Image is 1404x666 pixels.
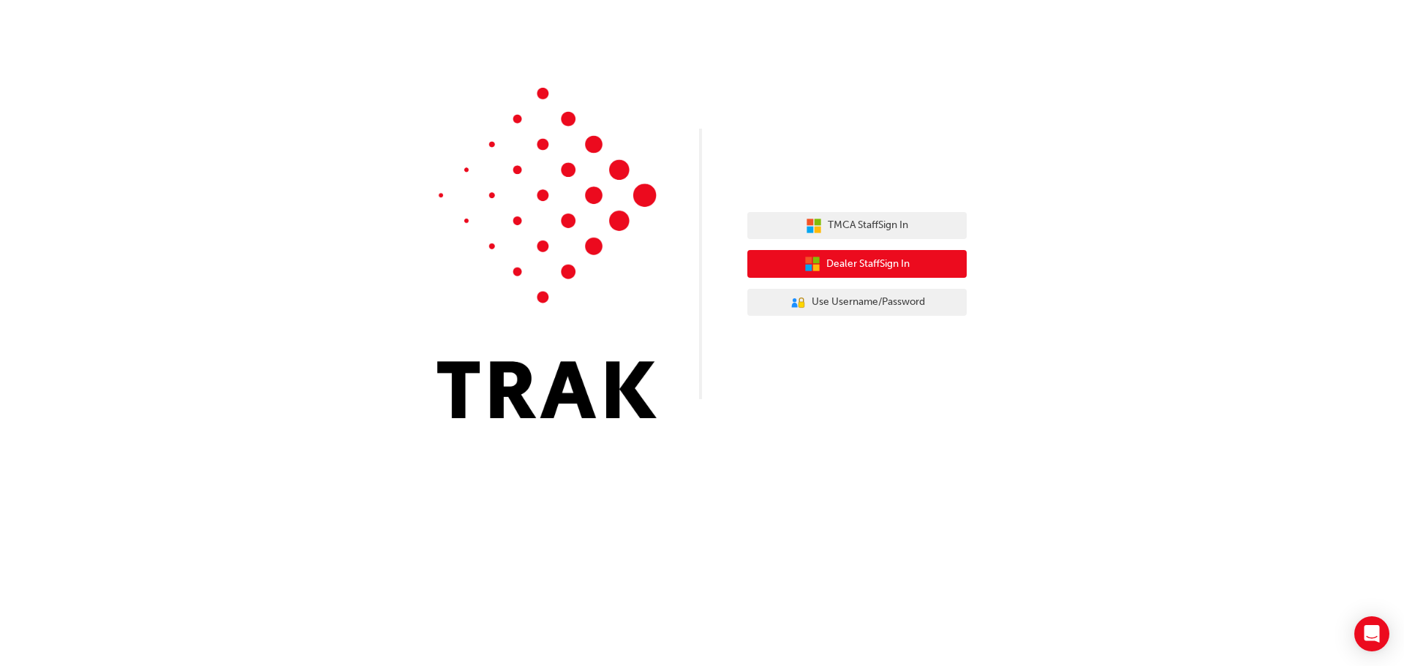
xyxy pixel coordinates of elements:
[747,289,967,317] button: Use Username/Password
[812,294,925,311] span: Use Username/Password
[747,250,967,278] button: Dealer StaffSign In
[1354,616,1389,651] div: Open Intercom Messenger
[826,256,910,273] span: Dealer Staff Sign In
[747,212,967,240] button: TMCA StaffSign In
[437,88,657,418] img: Trak
[828,217,908,234] span: TMCA Staff Sign In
